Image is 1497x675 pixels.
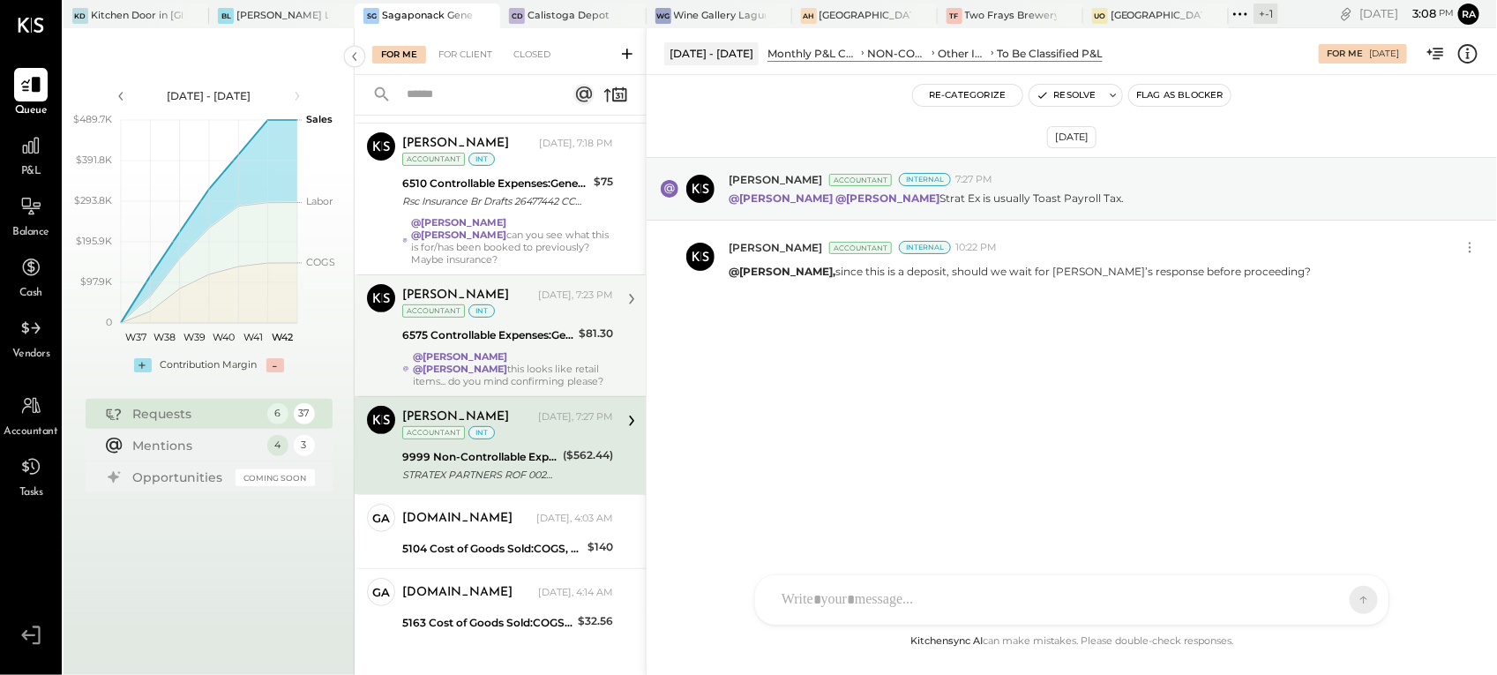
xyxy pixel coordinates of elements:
a: Tasks [1,450,61,501]
div: int [468,426,495,439]
div: [DATE] - [DATE] [134,88,284,103]
span: 7:27 PM [955,173,992,187]
div: Accountant [829,242,892,254]
div: Two Frays Brewery [965,9,1057,23]
strong: @[PERSON_NAME] [413,363,508,375]
strong: @[PERSON_NAME] [835,191,939,205]
div: CD [509,8,525,24]
div: STRATEX PARTNERS ROF 0020 CCD ID: XXXXXX0473 [402,466,558,484]
div: [DATE] [1047,126,1097,148]
div: 6575 Controllable Expenses:General & Administrative Expenses:Office Supplies & Expenses [402,326,573,344]
text: W40 [213,331,235,343]
div: this looks like retail items... do you mind confirming please? [413,350,613,387]
div: For Me [1327,48,1363,60]
div: [DOMAIN_NAME] [402,584,513,602]
div: Sagaponack General Store [382,9,474,23]
span: P&L [21,164,41,180]
div: Coming Soon [236,469,315,486]
div: ($562.44) [563,446,613,464]
text: Labor [306,196,333,208]
div: [PERSON_NAME] [402,287,509,304]
div: [DATE] - [DATE] [664,42,759,64]
div: Other Income and Expenses [938,46,988,61]
div: Mentions [133,437,258,454]
div: 5104 Cost of Goods Sold:COGS, Fresh Produce & Flowers:COGS, Fresh Produce [402,540,582,558]
span: [PERSON_NAME] [729,240,822,255]
div: [DATE], 7:18 PM [539,137,613,151]
div: + [134,358,152,372]
div: Rsc Insurance Br Drafts 26477442 CCD ID: 9175731033 [402,192,588,210]
div: 9999 Non-Controllable Expenses:Other Income and Expenses:To Be Classified P&L [402,448,558,466]
div: can you see what this is for/has been booked to previously? Maybe insurance? [411,216,613,266]
div: Kitchen Door in [GEOGRAPHIC_DATA] [91,9,183,23]
button: Ra [1458,4,1479,25]
a: Balance [1,190,61,241]
div: [DATE] [1369,48,1399,60]
div: $32.56 [578,612,613,630]
div: BL [218,8,234,24]
text: $97.9K [80,275,112,288]
text: W37 [124,331,146,343]
div: Accountant [829,174,892,186]
div: [GEOGRAPHIC_DATA] [820,9,911,23]
p: since this is a deposit, should we wait for [PERSON_NAME]’s response before proceeding? [729,264,1311,279]
div: Wine Gallery Laguna [674,9,766,23]
div: SG [363,8,379,24]
div: 4 [267,435,288,456]
text: $391.8K [76,154,112,166]
div: [DATE], 4:03 AM [536,512,613,526]
span: Cash [19,286,42,302]
div: [DATE], 7:23 PM [538,289,613,303]
button: Resolve [1029,85,1104,106]
div: [DATE] [1359,5,1454,22]
div: ga [372,510,390,527]
div: For Me [372,46,426,64]
span: Tasks [19,485,43,501]
div: Internal [899,173,951,186]
text: W42 [272,331,293,343]
div: - [266,358,284,372]
span: 3 : 08 [1401,5,1436,22]
div: [DOMAIN_NAME] [402,510,513,528]
text: $489.7K [73,113,112,125]
div: $140 [588,538,613,556]
text: W39 [183,331,205,343]
div: copy link [1337,4,1355,23]
text: COGS [306,256,335,268]
text: 0 [106,316,112,328]
a: Queue [1,68,61,119]
span: Accountant [4,424,58,440]
text: W38 [153,331,176,343]
a: P&L [1,129,61,180]
strong: @[PERSON_NAME] [411,229,506,241]
div: ga [372,584,390,601]
div: $75 [594,173,613,191]
div: Internal [899,241,951,254]
div: WG [655,8,671,24]
div: + -1 [1254,4,1278,24]
text: $195.9K [76,235,112,247]
button: Re-Categorize [913,85,1022,106]
div: Opportunities [133,469,227,486]
div: 37 [294,403,315,424]
div: Requests [133,405,258,423]
div: Uo [1092,8,1108,24]
div: 3 [294,435,315,456]
div: Contribution Margin [161,358,258,372]
text: W41 [243,331,263,343]
div: Accountant [402,304,465,318]
div: [PERSON_NAME] [402,409,509,426]
text: Sales [306,113,333,125]
text: $293.8K [74,194,112,206]
span: 10:22 PM [955,241,997,255]
p: Strat Ex is usually Toast Payroll Tax. [729,191,1124,206]
div: Closed [505,46,559,64]
div: [DATE], 4:14 AM [538,586,613,600]
div: AH [801,8,817,24]
span: Vendors [12,347,50,363]
div: [DATE], 7:27 PM [538,410,613,424]
div: Monthly P&L Comparison [767,46,858,61]
span: Balance [12,225,49,241]
div: [PERSON_NAME] [402,135,509,153]
strong: @[PERSON_NAME] [413,350,508,363]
